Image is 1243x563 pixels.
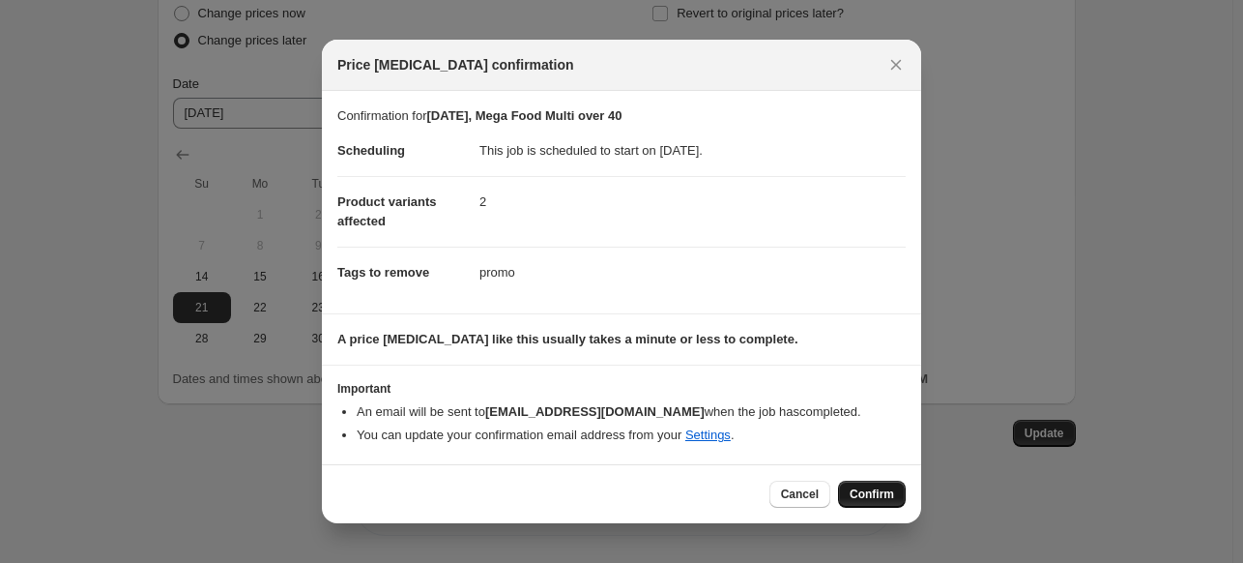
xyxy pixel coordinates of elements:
span: Tags to remove [337,265,429,280]
span: Price [MEDICAL_DATA] confirmation [337,55,574,74]
li: You can update your confirmation email address from your . [357,426,906,445]
span: Confirm [850,487,894,502]
span: Cancel [781,487,819,502]
b: A price [MEDICAL_DATA] like this usually takes a minute or less to complete. [337,332,798,346]
dd: This job is scheduled to start on [DATE]. [479,126,906,176]
dd: promo [479,247,906,298]
b: [EMAIL_ADDRESS][DOMAIN_NAME] [485,404,705,419]
h3: Important [337,381,906,397]
button: Confirm [838,481,906,508]
dd: 2 [479,176,906,227]
p: Confirmation for [337,106,906,126]
button: Cancel [769,481,830,508]
li: An email will be sent to when the job has completed . [357,402,906,422]
b: [DATE], Mega Food Multi over 40 [426,108,621,123]
span: Product variants affected [337,194,437,228]
button: Close [882,51,910,78]
a: Settings [685,428,731,442]
span: Scheduling [337,143,405,158]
